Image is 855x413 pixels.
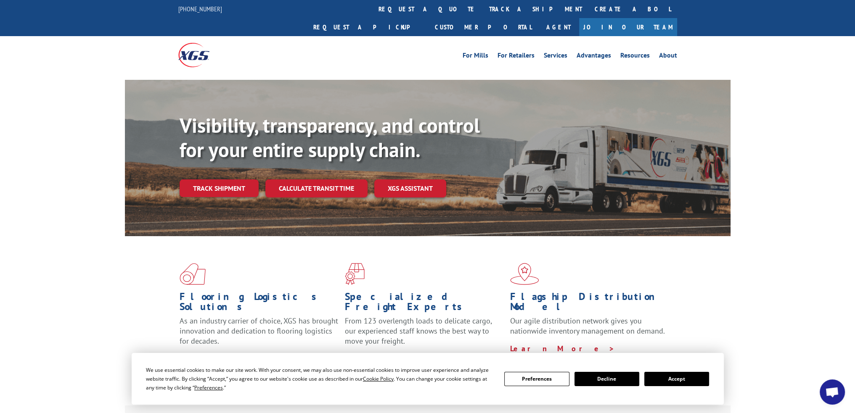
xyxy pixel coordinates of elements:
[178,5,222,13] a: [PHONE_NUMBER]
[265,179,368,197] a: Calculate transit time
[345,292,504,316] h1: Specialized Freight Experts
[429,18,538,36] a: Customer Portal
[146,366,494,392] div: We use essential cookies to make our site work. With your consent, we may also use non-essential ...
[463,52,488,61] a: For Mills
[374,179,446,197] a: XGS ASSISTANT
[574,372,639,386] button: Decline
[180,292,339,316] h1: Flooring Logistics Solutions
[510,292,669,316] h1: Flagship Distribution Model
[544,52,567,61] a: Services
[180,316,338,346] span: As an industry carrier of choice, XGS has brought innovation and dedication to flooring logistics...
[180,179,259,197] a: Track shipment
[363,375,394,382] span: Cookie Policy
[345,316,504,353] p: From 123 overlength loads to delicate cargo, our experienced staff knows the best way to move you...
[498,52,535,61] a: For Retailers
[345,263,365,285] img: xgs-icon-focused-on-flooring-red
[194,384,223,391] span: Preferences
[307,18,429,36] a: Request a pickup
[510,344,615,353] a: Learn More >
[579,18,677,36] a: Join Our Team
[820,379,845,405] a: Open chat
[659,52,677,61] a: About
[577,52,611,61] a: Advantages
[644,372,709,386] button: Accept
[504,372,569,386] button: Preferences
[180,112,480,163] b: Visibility, transparency, and control for your entire supply chain.
[180,263,206,285] img: xgs-icon-total-supply-chain-intelligence-red
[538,18,579,36] a: Agent
[132,353,724,405] div: Cookie Consent Prompt
[620,52,650,61] a: Resources
[510,263,539,285] img: xgs-icon-flagship-distribution-model-red
[510,316,665,336] span: Our agile distribution network gives you nationwide inventory management on demand.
